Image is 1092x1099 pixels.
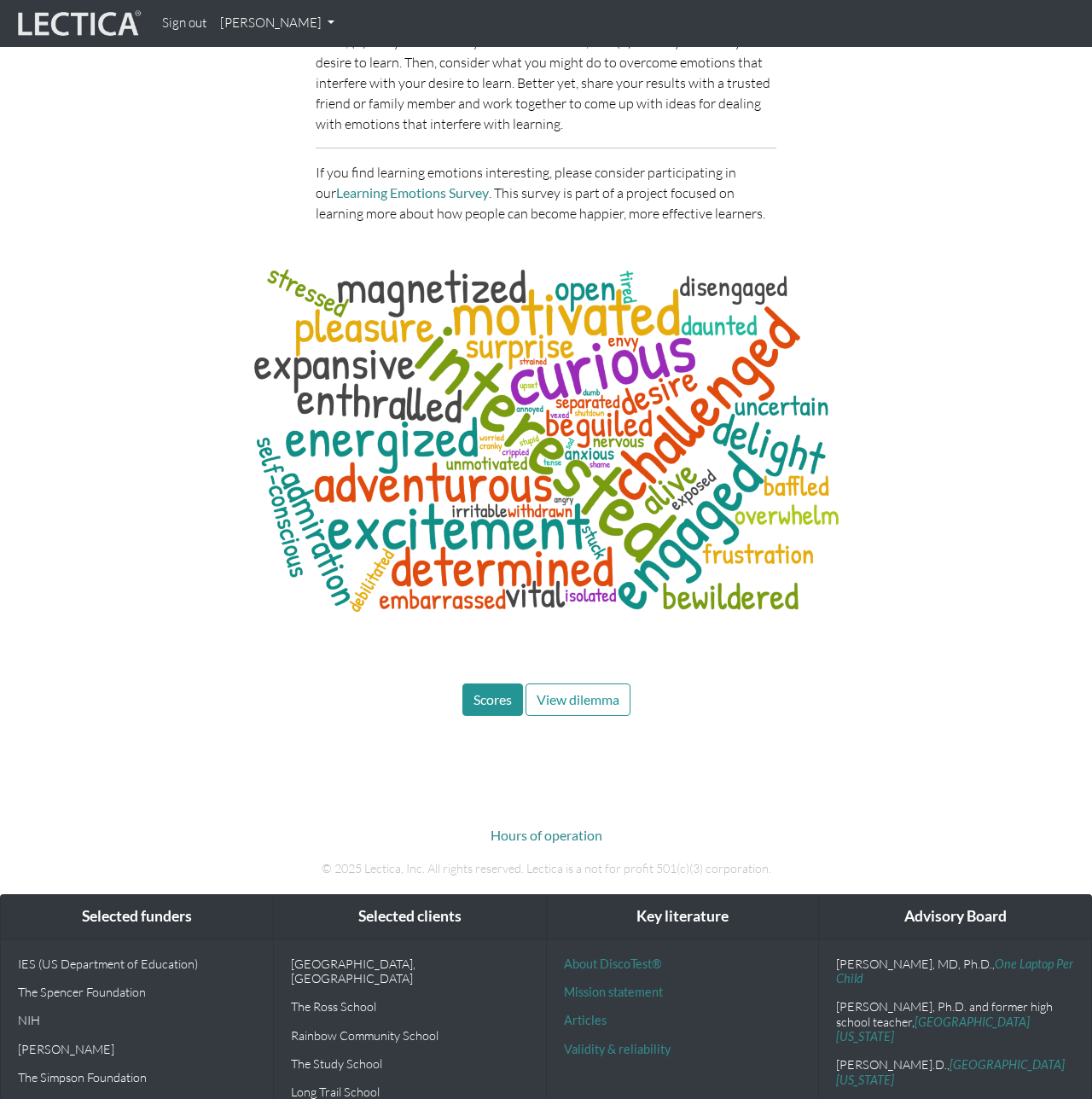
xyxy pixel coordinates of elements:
a: Learning Emotions Survey [336,184,489,201]
p: Long Trail School [291,1084,529,1099]
button: View dilemma [526,683,630,716]
p: [PERSON_NAME], Ph.D. and former high school teacher, [836,999,1074,1044]
p: [PERSON_NAME].D., [836,1057,1074,1087]
p: [GEOGRAPHIC_DATA], [GEOGRAPHIC_DATA] [291,957,529,986]
button: Scores [462,683,523,716]
a: Articles [564,1013,607,1027]
p: © 2025 Lectica, Inc. All rights reserved. Lectica is a not for profit 501(c)(3) corporation. [73,859,1019,878]
p: [PERSON_NAME] [18,1042,256,1056]
a: About DiscoTest® [564,957,661,971]
p: The Simpson Foundation [18,1070,256,1084]
a: One Laptop Per Child [836,957,1073,986]
p: If you find learning emotions interesting, please consider participating in our . This survey is ... [316,162,776,224]
div: Key literature [547,895,819,939]
a: [PERSON_NAME] [213,7,341,40]
a: Sign out [155,7,213,40]
p: The Study School [291,1056,529,1071]
a: Mission statement [564,985,663,999]
a: Validity & reliability [564,1042,671,1056]
img: lecticalive [14,8,142,40]
a: Hours of operation [491,827,602,843]
p: Rainbow Community School [291,1028,529,1043]
p: IES (US Department of Education) [18,957,256,971]
p: The Ross School [291,999,529,1014]
p: NIH [18,1013,256,1027]
div: Selected clients [274,895,546,939]
p: The Spencer Foundation [18,985,256,999]
span: View dilemma [537,691,619,707]
div: Selected funders [1,895,273,939]
a: [GEOGRAPHIC_DATA][US_STATE] [836,1057,1065,1086]
a: [GEOGRAPHIC_DATA][US_STATE] [836,1015,1030,1044]
div: Advisory Board [819,895,1091,939]
img: words associated with not understanding for learnaholics [235,251,857,629]
p: [PERSON_NAME], MD, Ph.D., [836,957,1074,986]
span: Scores [473,691,512,707]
